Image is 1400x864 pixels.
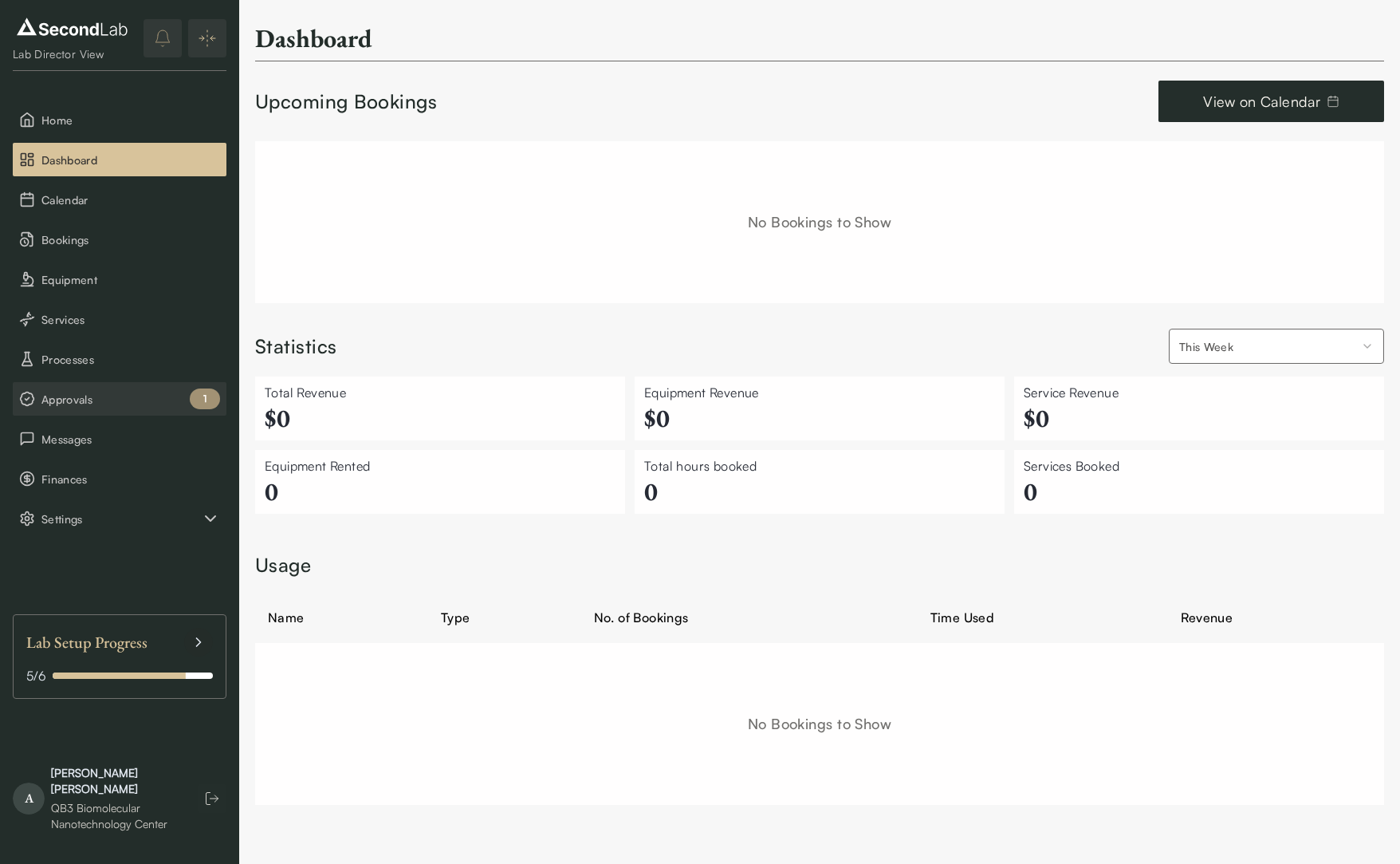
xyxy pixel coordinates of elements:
[13,183,226,216] button: Calendar
[41,351,220,368] span: Processes
[41,391,220,408] span: Approvals
[41,511,201,527] span: Settings
[13,302,226,336] button: Services
[1169,329,1384,364] button: Select your affiliation
[13,342,226,376] button: Processes
[265,402,615,434] h2: $ 0
[255,333,337,361] div: Statistics
[255,643,1384,805] div: No Bookings to Show
[41,271,220,288] span: Equipment
[190,389,220,409] div: 1
[13,502,226,535] button: Settings
[1024,456,1374,475] div: Services Booked
[198,784,226,813] button: Log out
[13,143,226,176] button: Dashboard
[265,475,615,507] h2: 0
[644,475,995,507] h2: 0
[1024,383,1374,402] div: Service Revenue
[41,112,220,128] span: Home
[188,19,226,57] button: Expand/Collapse sidebar
[13,422,226,456] button: Messages
[51,800,182,832] div: QB3 Biomolecular Nanotechnology Center
[265,456,615,475] div: Equipment Rented
[644,383,995,402] div: Equipment Revenue
[41,191,220,208] span: Calendar
[13,783,45,815] span: A
[265,383,615,402] div: Total Revenue
[26,666,46,685] span: 5 / 6
[26,628,147,657] span: Lab Setup Progress
[1024,402,1374,434] h2: $ 0
[13,103,226,136] button: Home
[255,89,437,116] div: Upcoming Bookings
[1024,475,1374,507] h2: 0
[1158,81,1384,122] a: View on Calendar
[644,402,995,434] h2: $ 0
[13,46,132,62] div: Lab Director View
[428,598,581,637] th: Type
[13,462,226,495] button: Finances
[255,141,1384,303] div: No Bookings to Show
[13,223,226,256] button: Bookings
[255,552,1384,579] div: Usage
[41,431,220,448] span: Messages
[41,231,220,248] span: Bookings
[41,311,220,328] span: Services
[1203,90,1320,112] span: View on Calendar
[255,22,372,54] h2: Dashboard
[644,456,995,475] div: Total hours booked
[13,14,132,40] img: logo
[41,152,220,168] span: Dashboard
[13,262,226,296] button: Equipment
[581,598,918,637] th: No. of Bookings
[1168,598,1384,637] th: Revenue
[144,19,182,57] button: notifications
[255,598,428,637] th: Name
[13,382,226,416] button: Approvals
[13,502,226,535] div: Settings sub items
[918,598,1169,637] th: Time Used
[51,765,182,797] div: [PERSON_NAME] [PERSON_NAME]
[41,471,220,487] span: Finances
